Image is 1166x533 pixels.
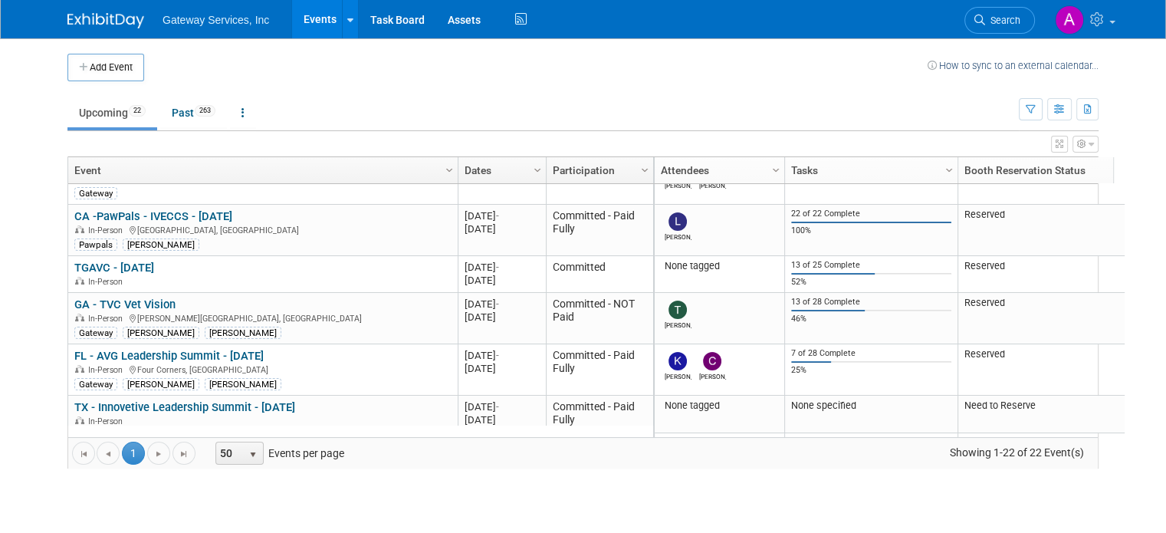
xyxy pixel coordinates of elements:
span: - [496,210,499,222]
div: Keith Ducharme [665,370,691,380]
a: Go to the next page [147,442,170,465]
a: Go to the last page [172,442,195,465]
span: Column Settings [443,164,455,176]
a: Column Settings [442,157,458,180]
div: 100% [791,225,952,236]
div: [DATE] [465,413,539,426]
div: None tagged [661,400,779,412]
div: [DATE] [465,222,539,235]
div: 52% [791,277,952,288]
div: Four Corners, [GEOGRAPHIC_DATA] [74,363,451,376]
img: Leah Mockridge [668,212,687,231]
span: In-Person [88,314,127,324]
div: [DATE] [465,362,539,375]
span: Events per page [196,442,360,465]
div: [DATE] [465,311,539,324]
div: Tyler Shugart [665,319,691,329]
td: Committed - Paid Fully [546,344,653,396]
td: Committed - Paid Fully [546,205,653,256]
a: How to sync to an external calendar... [928,60,1099,71]
span: In-Person [88,416,127,426]
div: None tagged [661,260,779,272]
span: Showing 1-22 of 22 Event(s) [935,442,1098,463]
div: 25% [791,365,952,376]
span: In-Person [88,225,127,235]
div: Gateway [74,187,117,199]
a: Attendees [661,157,774,183]
div: 13 of 28 Complete [791,297,952,308]
a: Tasks [791,157,948,183]
a: CA -PawPals - IVECCS - [DATE] [74,209,232,223]
a: Upcoming22 [67,98,157,127]
a: Search [964,7,1035,34]
div: Gateway [74,378,117,390]
div: [DATE] [465,349,539,362]
div: [DATE] [465,298,539,311]
span: Go to the last page [178,448,190,460]
span: Column Settings [639,164,651,176]
span: 263 [195,105,215,117]
a: Past263 [160,98,227,127]
div: Pawpals [74,239,117,251]
div: [GEOGRAPHIC_DATA], [GEOGRAPHIC_DATA] [74,223,451,236]
td: Committed [546,256,653,293]
a: Participation [553,157,643,183]
div: Kelly Sadur [699,179,726,189]
img: In-Person Event [75,365,84,373]
div: 7 of 28 Complete [791,348,952,359]
div: [PERSON_NAME] [205,327,281,339]
div: Leah Mockridge [665,231,691,241]
div: Gateway [74,327,117,339]
span: - [496,401,499,413]
a: Column Settings [530,157,547,180]
a: GA - TVC Vet Vision [74,298,176,311]
img: In-Person Event [75,277,84,285]
td: Committed - Paid Fully [546,396,653,433]
span: 1 [122,442,145,465]
a: Event [74,157,448,183]
span: In-Person [88,365,127,375]
a: Go to the first page [72,442,95,465]
a: TGAVC - [DATE] [74,261,154,275]
div: [PERSON_NAME] [205,378,281,390]
div: Catherine Nolfo [699,370,726,380]
img: Catherine Nolfo [703,352,721,370]
img: In-Person Event [75,225,84,233]
span: Go to the first page [77,448,90,460]
div: [DATE] [465,261,539,274]
a: FL - AVG Leadership Summit - [DATE] [74,349,264,363]
span: Column Settings [943,164,955,176]
a: Go to the previous page [97,442,120,465]
span: - [496,350,499,361]
img: In-Person Event [75,314,84,321]
div: [DATE] [465,274,539,287]
div: [PERSON_NAME][GEOGRAPHIC_DATA], [GEOGRAPHIC_DATA] [74,311,451,324]
span: 22 [129,105,146,117]
td: Committed - NOT Paid [546,293,653,344]
a: TX - Innovetive Leadership Summit - [DATE] [74,400,295,414]
div: 22 of 22 Complete [791,209,952,219]
span: In-Person [88,277,127,287]
span: Search [985,15,1020,26]
a: Column Settings [941,157,958,180]
div: 13 of 25 Complete [791,260,952,271]
div: [PERSON_NAME] [123,378,199,390]
span: Go to the previous page [102,448,114,460]
img: ExhibitDay [67,13,144,28]
a: Dates [465,157,536,183]
div: [PERSON_NAME] [123,239,199,251]
img: In-Person Event [75,416,84,424]
div: 46% [791,314,952,324]
span: - [496,298,499,310]
div: None specified [791,400,952,412]
a: Column Settings [637,157,654,180]
img: Alyson Evans [1055,5,1084,35]
div: [DATE] [465,400,539,413]
span: - [496,262,499,273]
div: Gerald Tomczak [665,179,691,189]
span: 50 [216,443,242,464]
span: Go to the next page [153,448,165,460]
img: Keith Ducharme [668,352,687,370]
span: Column Settings [531,164,544,176]
span: select [247,449,259,461]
